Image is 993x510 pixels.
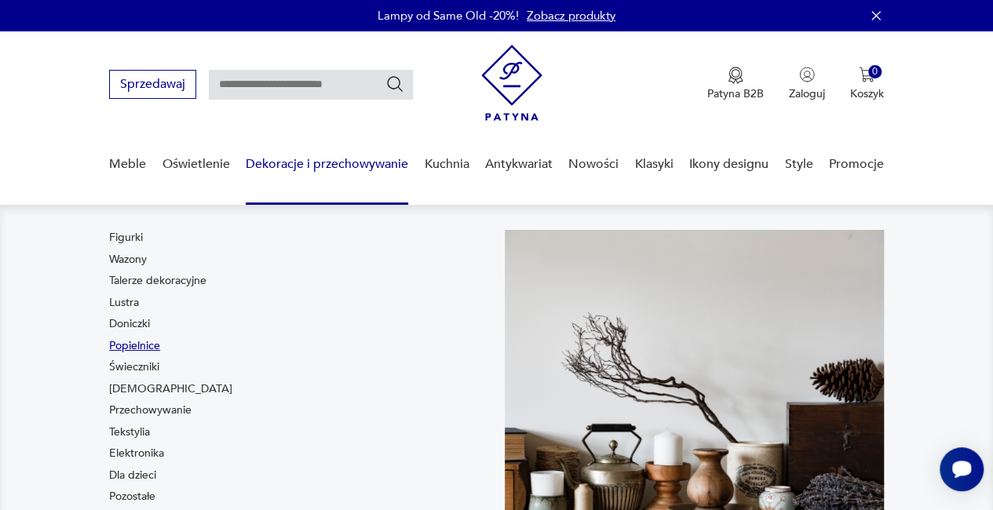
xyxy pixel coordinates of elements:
a: Wazony [109,252,147,268]
a: Antykwariat [485,134,553,195]
a: Doniczki [109,316,150,332]
a: Dekoracje i przechowywanie [246,134,408,195]
a: Przechowywanie [109,403,192,418]
img: Patyna - sklep z meblami i dekoracjami vintage [481,45,542,121]
p: Patyna B2B [707,86,764,101]
a: Zobacz produkty [527,8,615,24]
a: Meble [109,134,146,195]
a: Lustra [109,295,139,311]
a: Elektronika [109,446,164,461]
div: 0 [868,65,882,78]
button: Szukaj [385,75,404,93]
img: Ikona koszyka [859,67,874,82]
a: Promocje [829,134,884,195]
p: Lampy od Same Old -20%! [378,8,519,24]
a: [DEMOGRAPHIC_DATA] [109,381,232,397]
p: Koszyk [850,86,884,101]
a: Dla dzieci [109,468,156,483]
img: Ikonka użytkownika [799,67,815,82]
a: Klasyki [635,134,674,195]
a: Figurki [109,230,143,246]
iframe: Smartsupp widget button [940,447,984,491]
a: Pozostałe [109,489,155,505]
a: Talerze dekoracyjne [109,273,206,289]
a: Popielnice [109,338,160,354]
a: Kuchnia [424,134,469,195]
img: Ikona medalu [728,67,743,84]
a: Ikona medaluPatyna B2B [707,67,764,101]
a: Ikony designu [689,134,768,195]
a: Sprzedawaj [109,80,196,91]
button: Sprzedawaj [109,70,196,99]
a: Style [784,134,812,195]
a: Tekstylia [109,424,150,440]
button: Zaloguj [789,67,825,101]
a: Oświetlenie [162,134,230,195]
button: 0Koszyk [850,67,884,101]
button: Patyna B2B [707,67,764,101]
a: Świeczniki [109,359,159,375]
p: Zaloguj [789,86,825,101]
a: Nowości [568,134,619,195]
